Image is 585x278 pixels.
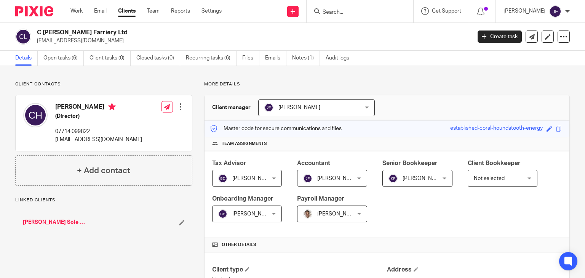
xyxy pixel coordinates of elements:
[503,7,545,15] p: [PERSON_NAME]
[15,29,31,45] img: svg%3E
[387,266,562,274] h4: Address
[388,174,398,183] img: svg%3E
[403,176,444,181] span: [PERSON_NAME]
[15,6,53,16] img: Pixie
[317,176,359,181] span: [PERSON_NAME]
[317,211,359,217] span: [PERSON_NAME]
[212,160,246,166] span: Tax Advisor
[303,174,312,183] img: svg%3E
[212,196,273,202] span: Onboarding Manager
[212,266,387,274] h4: Client type
[478,31,522,43] a: Create task
[43,51,84,66] a: Open tasks (6)
[222,242,256,248] span: Other details
[292,51,320,66] a: Notes (1)
[136,51,180,66] a: Closed tasks (0)
[326,51,355,66] a: Audit logs
[186,51,237,66] a: Recurring tasks (6)
[94,7,107,15] a: Email
[118,7,136,15] a: Clients
[210,125,342,132] p: Master code for secure communications and files
[201,7,222,15] a: Settings
[450,124,543,133] div: established-coral-houndstooth-energy
[37,29,380,37] h2: C [PERSON_NAME] Farriery Ltd
[23,219,88,226] a: [PERSON_NAME] Sole Trader
[15,51,38,66] a: Details
[23,103,48,127] img: svg%3E
[55,112,142,120] h5: (Director)
[322,9,390,16] input: Search
[70,7,83,15] a: Work
[37,37,466,45] p: [EMAIL_ADDRESS][DOMAIN_NAME]
[171,7,190,15] a: Reports
[432,8,461,14] span: Get Support
[222,141,267,147] span: Team assignments
[303,209,312,219] img: PXL_20240409_141816916.jpg
[90,51,131,66] a: Client tasks (0)
[147,7,160,15] a: Team
[212,104,251,111] h3: Client manager
[474,176,505,181] span: Not selected
[468,160,521,166] span: Client Bookkeeper
[55,128,142,135] p: 07714 099822
[242,51,259,66] a: Files
[108,103,116,111] i: Primary
[55,136,142,143] p: [EMAIL_ADDRESS][DOMAIN_NAME]
[549,5,561,18] img: svg%3E
[15,197,192,203] p: Linked clients
[77,165,130,177] h4: + Add contact
[218,209,227,219] img: svg%3E
[297,160,330,166] span: Accountant
[382,160,438,166] span: Senior Bookkeeper
[55,103,142,112] h4: [PERSON_NAME]
[264,103,273,112] img: svg%3E
[232,176,274,181] span: [PERSON_NAME]
[204,81,570,87] p: More details
[15,81,192,87] p: Client contacts
[297,196,344,202] span: Payroll Manager
[278,105,320,110] span: [PERSON_NAME]
[218,174,227,183] img: svg%3E
[265,51,286,66] a: Emails
[232,211,274,217] span: [PERSON_NAME]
